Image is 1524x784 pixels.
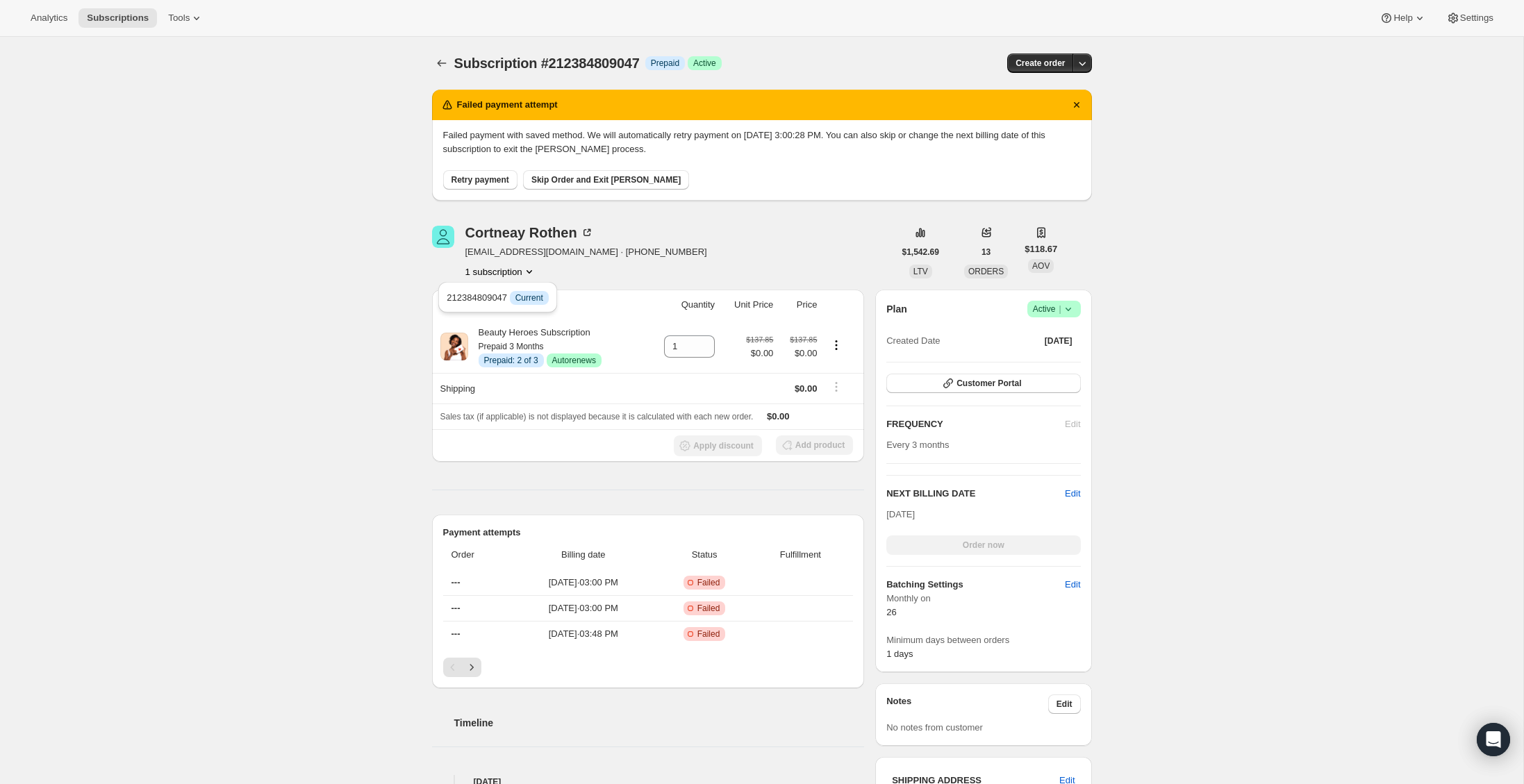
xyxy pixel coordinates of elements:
[454,56,640,71] span: Subscription #212384809047
[886,487,1065,501] h2: NEXT BILLING DATE
[515,292,543,303] span: Current
[432,290,647,320] th: Product
[443,526,854,540] h2: Payment attempts
[465,265,536,278] button: Product actions
[457,98,558,112] h2: Failed payment attempt
[697,603,720,614] span: Failed
[767,411,790,422] span: $0.00
[1065,578,1080,592] span: Edit
[913,267,928,276] span: LTV
[1460,12,1493,24] span: Settings
[746,347,773,360] span: $0.00
[31,12,67,24] span: Analytics
[443,540,511,570] th: Order
[1393,12,1412,24] span: Help
[442,286,552,308] button: 212384809047 InfoCurrent
[777,290,821,320] th: Price
[646,290,719,320] th: Quantity
[1016,58,1065,69] span: Create order
[484,355,538,366] span: Prepaid: 2 of 3
[746,335,773,344] small: $137.85
[1048,694,1081,714] button: Edit
[514,548,653,562] span: Billing date
[78,8,157,28] button: Subscriptions
[514,601,653,615] span: [DATE] · 03:00 PM
[432,226,454,248] span: Cortneay Rothen
[968,267,1004,276] span: ORDERS
[719,290,777,320] th: Unit Price
[894,242,947,262] button: $1,542.69
[886,722,983,733] span: No notes from customer
[651,58,679,69] span: Prepaid
[982,247,991,258] span: 13
[1032,261,1050,271] span: AOV
[973,242,999,262] button: 13
[825,337,847,353] button: Product actions
[886,440,949,450] span: Every 3 months
[886,334,940,348] span: Created Date
[523,170,689,190] button: Skip Order and Exit [PERSON_NAME]
[160,8,212,28] button: Tools
[514,627,653,641] span: [DATE] · 03:48 PM
[886,633,1080,647] span: Minimum days between orders
[1065,487,1080,501] button: Edit
[452,628,461,639] span: ---
[1045,335,1072,347] span: [DATE]
[1059,303,1061,315] span: |
[756,548,845,562] span: Fulfillment
[1007,53,1073,73] button: Create order
[1438,8,1502,28] button: Settings
[781,347,817,360] span: $0.00
[447,292,548,303] span: 212384809047
[440,333,468,360] img: product img
[465,245,707,259] span: [EMAIL_ADDRESS][DOMAIN_NAME] · [PHONE_NUMBER]
[886,694,1048,714] h3: Notes
[886,417,1065,431] h2: FREQUENCY
[693,58,716,69] span: Active
[87,12,149,24] span: Subscriptions
[452,174,509,185] span: Retry payment
[1057,574,1088,596] button: Edit
[465,226,594,240] div: Cortneay Rothen
[902,247,939,258] span: $1,542.69
[531,174,681,185] span: Skip Order and Exit [PERSON_NAME]
[552,355,596,366] span: Autorenews
[440,412,754,422] span: Sales tax (if applicable) is not displayed because it is calculated with each new order.
[468,326,602,367] div: Beauty Heroes Subscription
[443,658,854,677] nav: Pagination
[432,53,452,73] button: Subscriptions
[790,335,817,344] small: $137.85
[168,12,190,24] span: Tools
[454,716,865,730] h2: Timeline
[1477,723,1510,756] div: Open Intercom Messenger
[1036,331,1081,351] button: [DATE]
[825,379,847,394] button: Shipping actions
[697,628,720,640] span: Failed
[697,577,720,588] span: Failed
[956,378,1021,389] span: Customer Portal
[886,607,896,617] span: 26
[452,577,461,587] span: ---
[1033,302,1075,316] span: Active
[1057,699,1072,710] span: Edit
[452,603,461,613] span: ---
[886,302,907,316] h2: Plan
[479,342,544,351] small: Prepaid 3 Months
[1025,242,1057,256] span: $118.67
[514,576,653,590] span: [DATE] · 03:00 PM
[462,658,481,677] button: Next
[1067,95,1086,115] button: Dismiss notification
[795,383,818,394] span: $0.00
[886,578,1065,592] h6: Batching Settings
[886,592,1080,606] span: Monthly on
[1371,8,1434,28] button: Help
[443,128,1081,156] p: Failed payment with saved method. We will automatically retry payment on [DATE] 3:00:28 PM. You c...
[22,8,76,28] button: Analytics
[661,548,748,562] span: Status
[443,170,517,190] button: Retry payment
[432,373,647,403] th: Shipping
[886,649,913,659] span: 1 days
[886,374,1080,393] button: Customer Portal
[886,509,915,519] span: [DATE]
